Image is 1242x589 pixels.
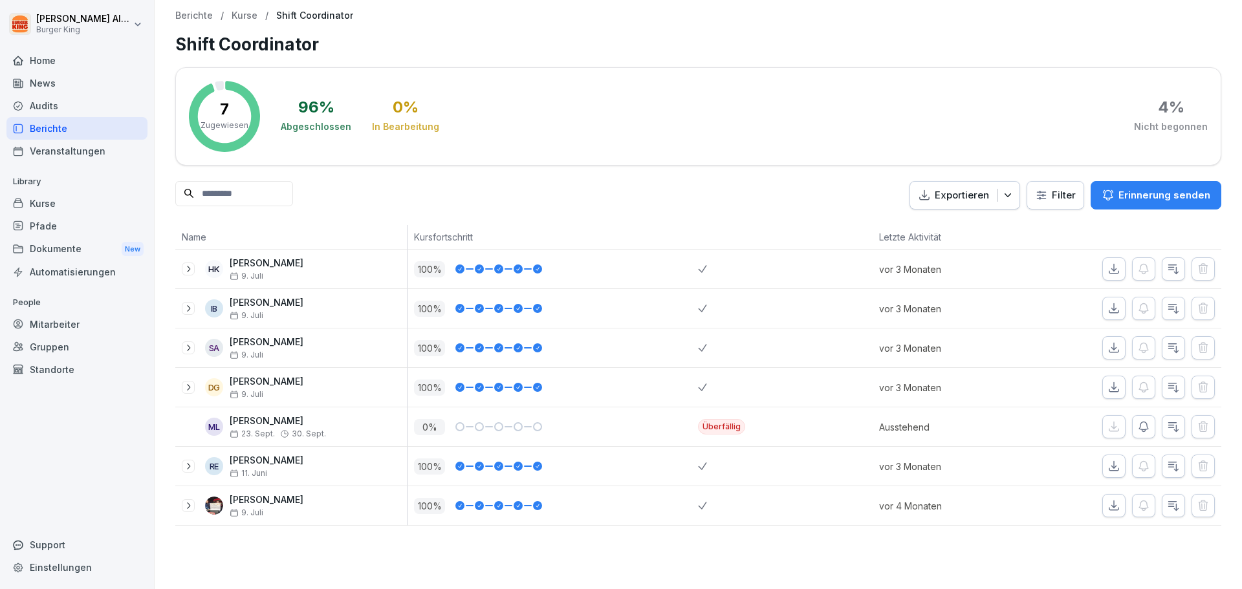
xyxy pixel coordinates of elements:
[879,262,1018,276] p: vor 3 Monaten
[414,261,445,277] p: 100 %
[298,100,334,115] div: 96 %
[205,339,223,357] div: SA
[6,336,147,358] a: Gruppen
[879,341,1018,355] p: vor 3 Monaten
[230,311,263,320] span: 9. Juli
[6,292,147,313] p: People
[205,457,223,475] div: RE
[230,469,267,478] span: 11. Juni
[175,10,213,21] a: Berichte
[6,237,147,261] a: DokumenteNew
[201,120,248,131] p: Zugewiesen
[232,10,257,21] a: Kurse
[6,237,147,261] div: Dokumente
[6,261,147,283] a: Automatisierungen
[910,181,1020,210] button: Exportieren
[1158,100,1184,115] div: 4 %
[36,25,131,34] p: Burger King
[6,140,147,162] a: Veranstaltungen
[6,49,147,72] a: Home
[1027,182,1084,209] button: Filter
[6,94,147,117] a: Audits
[230,297,303,308] p: [PERSON_NAME]
[205,299,223,317] div: IB
[6,313,147,336] a: Mitarbeiter
[230,416,326,427] p: [PERSON_NAME]
[1035,189,1076,202] div: Filter
[175,32,1221,57] h1: Shift Coordinator
[698,419,745,434] div: Überfällig
[414,380,445,396] p: 100 %
[6,358,147,381] a: Standorte
[372,120,439,133] div: In Bearbeitung
[935,188,989,203] p: Exportieren
[276,10,353,21] p: Shift Coordinator
[6,72,147,94] a: News
[6,117,147,140] a: Berichte
[230,508,263,517] span: 9. Juli
[230,455,303,466] p: [PERSON_NAME]
[220,102,229,117] p: 7
[6,215,147,237] a: Pfade
[6,556,147,579] a: Einstellungen
[230,429,275,438] span: 23. Sept.
[182,230,400,244] p: Name
[205,378,223,396] div: DG
[414,340,445,356] p: 100 %
[230,350,263,359] span: 9. Juli
[414,498,445,514] p: 100 %
[292,429,326,438] span: 30. Sept.
[879,460,1018,473] p: vor 3 Monaten
[879,302,1018,316] p: vor 3 Monaten
[230,337,303,348] p: [PERSON_NAME]
[879,230,1012,244] p: Letzte Aktivität
[265,10,268,21] p: /
[1134,120,1208,133] div: Nicht begonnen
[205,497,223,515] img: ub37hjqnkufeo164u8jpbnwz.png
[879,381,1018,394] p: vor 3 Monaten
[414,301,445,317] p: 100 %
[205,418,223,436] div: ML
[6,533,147,556] div: Support
[230,376,303,387] p: [PERSON_NAME]
[36,14,131,25] p: [PERSON_NAME] Albakkour
[393,100,419,115] div: 0 %
[414,230,692,244] p: Kursfortschritt
[122,242,144,257] div: New
[414,458,445,475] p: 100 %
[1118,188,1210,202] p: Erinnerung senden
[1091,181,1221,209] button: Erinnerung senden
[281,120,351,133] div: Abgeschlossen
[414,419,445,435] p: 0 %
[230,272,263,281] span: 9. Juli
[6,192,147,215] a: Kurse
[230,495,303,506] p: [PERSON_NAME]
[221,10,224,21] p: /
[879,420,1018,434] p: Ausstehend
[879,499,1018,513] p: vor 4 Monaten
[6,171,147,192] p: Library
[230,390,263,399] span: 9. Juli
[230,258,303,269] p: [PERSON_NAME]
[205,260,223,278] div: HK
